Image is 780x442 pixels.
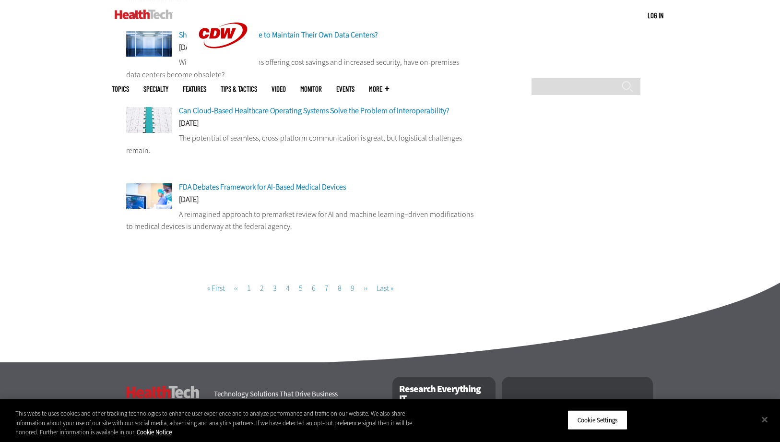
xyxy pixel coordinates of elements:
[336,85,355,93] a: Events
[260,283,264,293] a: 2
[126,132,474,156] p: The potential of seamless, cross-platform communication is great, but logistical challenges remain.
[126,119,474,132] div: [DATE]
[143,85,168,93] span: Specialty
[126,196,474,208] div: [DATE]
[369,85,389,93] span: More
[126,183,172,209] img: A female surgeon using a monitor in an operating room.
[179,182,346,192] a: FDA Debates Framework for AI-Based Medical Devices
[325,283,329,293] a: 7
[126,107,172,132] img: Puzzle sections that don't go together.
[567,410,627,430] button: Cookie Settings
[273,283,277,293] a: 3
[377,283,393,293] span: Last »
[214,391,380,398] h4: Technology Solutions That Drive Business
[312,283,316,293] a: 6
[364,283,367,293] span: ››
[272,85,286,93] a: Video
[112,85,129,93] span: Topics
[754,409,775,430] button: Close
[126,386,200,398] h3: HealthTech
[187,63,259,73] a: CDW
[126,208,474,233] p: A reimagined approach to premarket review for AI and machine learning–driven modifications to med...
[351,283,355,293] a: 9
[179,106,449,116] a: Can Cloud-Based Healthcare Operating Systems Solve the Problem of Interoperability?
[15,409,429,437] div: This website uses cookies and other tracking technologies to enhance user experience and to analy...
[299,283,303,293] a: 5
[300,85,322,93] a: MonITor
[137,428,172,436] a: More information about your privacy
[207,283,225,293] span: « First
[338,283,342,293] a: 8
[648,11,663,20] a: Log in
[234,283,238,293] span: ‹‹
[392,377,496,411] h2: Research Everything IT
[648,11,663,21] div: User menu
[247,283,251,293] a: 1
[286,283,290,293] a: 4
[221,85,257,93] a: Tips & Tactics
[115,10,173,19] img: Home
[183,85,206,93] a: Features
